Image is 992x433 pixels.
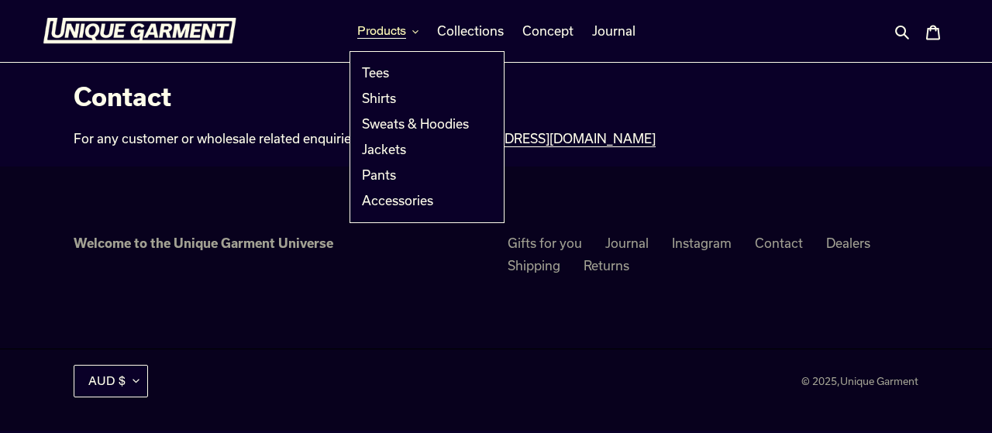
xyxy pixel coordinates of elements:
a: Shirts [350,86,480,112]
span: Concept [522,23,573,39]
span: Pants [362,167,396,183]
a: Collections [429,19,511,43]
a: Pants [350,163,480,188]
h1: Contact [74,81,773,111]
a: Dealers [826,235,870,250]
a: Journal [605,235,649,250]
a: Sweats & Hoodies [350,112,480,137]
span: Collections [437,23,504,39]
span: Journal [592,23,635,39]
span: Tees [362,65,389,81]
button: AUD $ [74,365,148,397]
a: Contact [755,235,803,250]
span: Jackets [362,142,406,157]
img: Unique Garment [43,18,236,44]
span: Sweats & Hoodies [362,116,469,132]
span: Accessories [362,193,433,208]
a: Journal [584,19,643,43]
a: Shipping [508,258,560,273]
strong: Welcome to the Unique Garment Universe [74,235,333,250]
a: Gifts for you [508,235,582,250]
small: © 2025, [801,375,918,387]
a: Tees [350,60,480,86]
a: [EMAIL_ADDRESS][DOMAIN_NAME] [437,131,656,147]
button: Products [350,19,426,43]
a: Concept [515,19,581,43]
a: Unique Garment [840,375,918,387]
a: Returns [584,258,629,273]
a: Accessories [350,188,480,214]
span: Products [357,23,406,39]
span: Shirts [362,91,396,106]
div: For any customer or wholesale related enquiries, please email [74,129,773,148]
a: Instagram [672,235,732,250]
a: Jackets [350,137,480,163]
